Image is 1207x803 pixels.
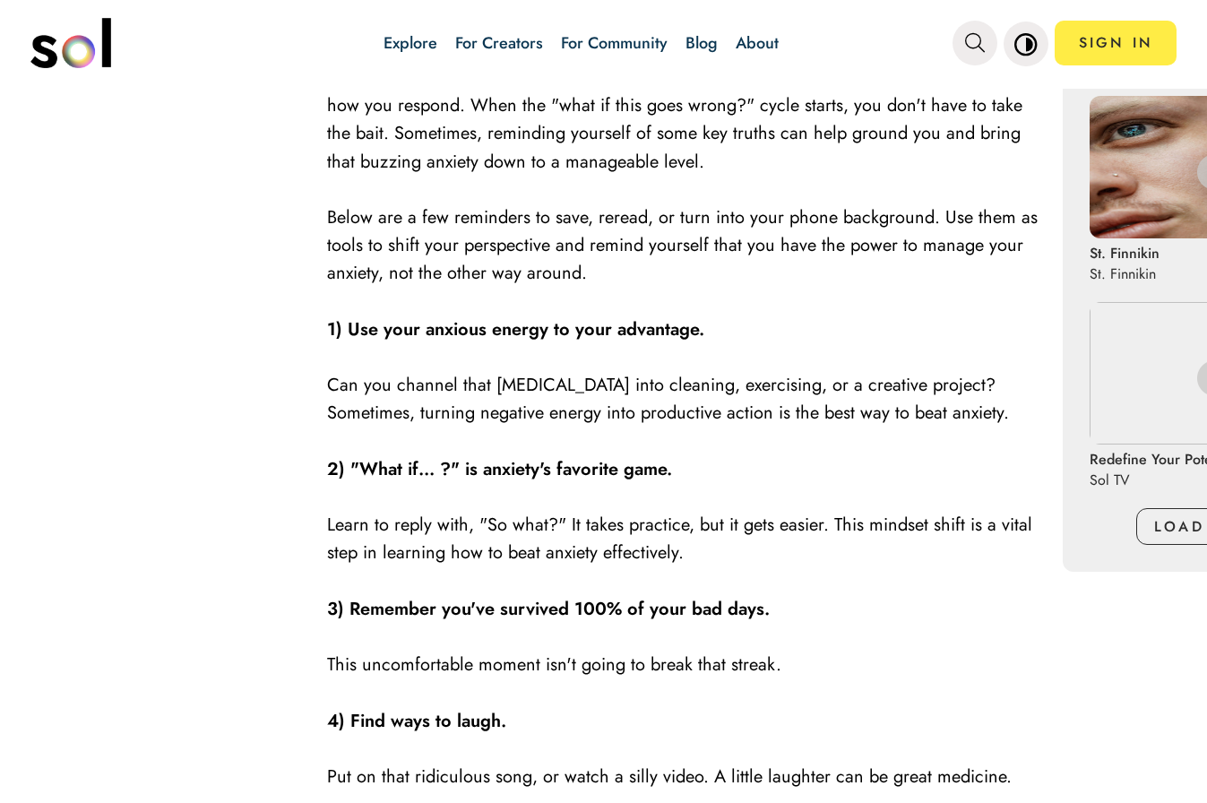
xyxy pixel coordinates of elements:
span: Learn to reply with, "So what?" It takes practice, but it gets easier. This mindset shift is a vi... [327,512,1032,566]
a: For Community [561,31,668,55]
span: Can you channel that [MEDICAL_DATA] into cleaning, exercising, or a creative project? Sometimes, ... [327,372,1009,426]
strong: Use your anxious energy to your advantage. [348,316,704,342]
nav: main navigation [30,12,1177,74]
p: St. Finnikin [1090,243,1160,263]
strong: 2) "What if... ?" is anxiety's favorite game. [327,456,672,482]
strong: 1) [327,316,342,342]
strong: 3) [327,596,344,622]
p: St. Finnikin [1090,263,1160,284]
a: About [736,31,779,55]
strong: Find ways to laugh. [350,708,506,734]
a: For Creators [455,31,543,55]
strong: Remember you've survived 100% of your bad days. [349,596,770,622]
span: The best way to beat anxiety is finding small, actionable steps you can take to reframe your mind... [327,37,1033,175]
span: This uncomfortable moment isn't going to break that streak. [327,652,781,678]
a: Blog [685,31,718,55]
span: Put on that ridiculous song, or watch a silly video. A little laughter can be great medicine. [327,764,1012,790]
span: Below are a few reminders to save, reread, or turn into your phone background. Use them as tools ... [327,204,1038,286]
img: logo [30,18,111,68]
a: SIGN IN [1055,21,1177,65]
a: Explore [384,31,437,55]
strong: 4) [327,708,345,734]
